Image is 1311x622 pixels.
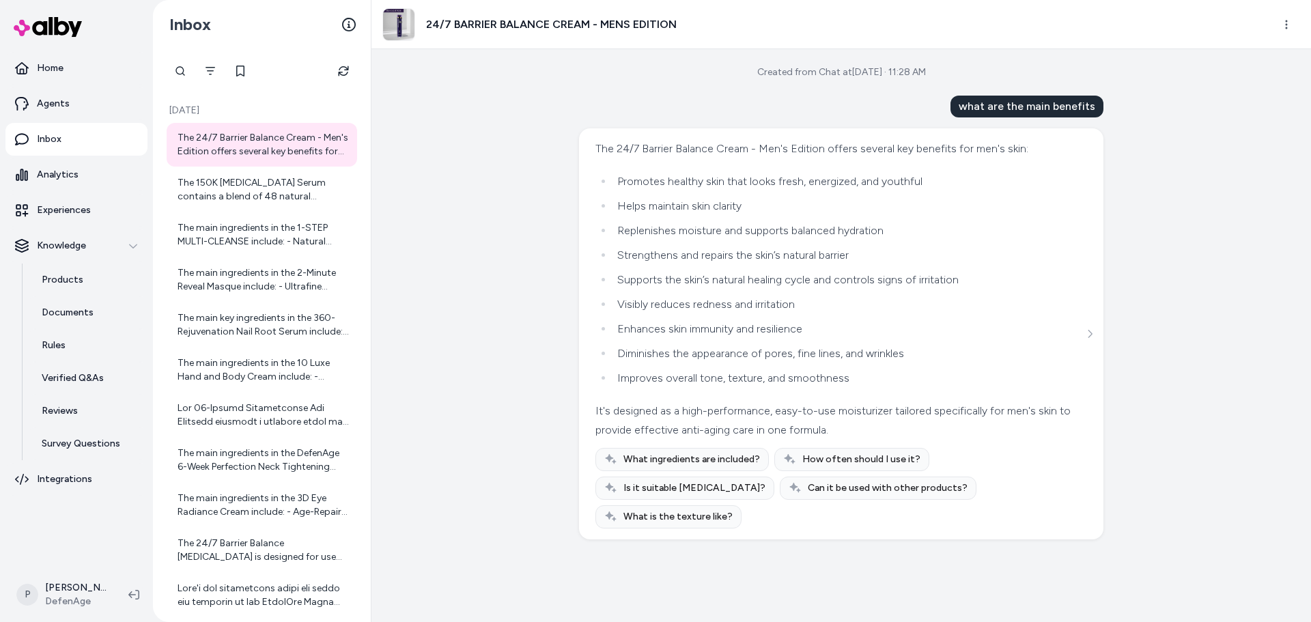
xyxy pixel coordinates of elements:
p: Experiences [37,203,91,217]
a: The main ingredients in the 10 Luxe Hand and Body Cream include: - Defensin molecules (Alpha-Defe... [167,348,357,392]
a: The main ingredients in the 1-STEP MULTI-CLEANSE include: - Natural [MEDICAL_DATA] (such as Alpha... [167,213,357,257]
a: Lore'i dol sitametcons adipi eli seddo eiu temporin ut lab EtdolOre Magna Aliquaenim: 0. Admini V... [167,574,357,617]
a: Integrations [5,463,147,496]
p: Knowledge [37,239,86,253]
div: Lore'i dol sitametcons adipi eli seddo eiu temporin ut lab EtdolOre Magna Aliquaenim: 0. Admini V... [178,582,349,609]
p: Verified Q&As [42,371,104,385]
a: Inbox [5,123,147,156]
li: Enhances skin immunity and resilience [613,320,1084,339]
a: The main ingredients in the 3D Eye Radiance Cream include: - Age-Repair Defensins®: Natural molec... [167,483,357,527]
div: The main ingredients in the DefenAge 6-Week Perfection Neck Tightening Cream include: - [MEDICAL_... [178,447,349,474]
li: Diminishes the appearance of pores, fine lines, and wrinkles [613,344,1084,363]
p: Rules [42,339,66,352]
li: Promotes healthy skin that looks fresh, energized, and youthful [613,172,1084,191]
h2: Inbox [169,14,211,35]
p: Agents [37,97,70,111]
li: Supports the skin’s natural healing cycle and controls signs of irritation [613,270,1084,289]
a: The 24/7 Barrier Balance [MEDICAL_DATA] is designed for use both morning and evening as part of y... [167,528,357,572]
li: Strengthens and repairs the skin’s natural barrier [613,246,1084,265]
div: The main ingredients in the 10 Luxe Hand and Body Cream include: - Defensin molecules (Alpha-Defe... [178,356,349,384]
a: Rules [28,329,147,362]
button: P[PERSON_NAME]DefenAge [8,573,117,617]
li: Helps maintain skin clarity [613,197,1084,216]
a: The 150K [MEDICAL_DATA] Serum contains a blend of 48 natural ingredients infused at their clinica... [167,168,357,212]
div: The main ingredients in the 1-STEP MULTI-CLEANSE include: - Natural [MEDICAL_DATA] (such as Alpha... [178,221,349,249]
div: It's designed as a high-performance, easy-to-use moisturizer tailored specifically for men's skin... [595,401,1084,440]
a: Documents [28,296,147,329]
span: P [16,584,38,606]
h3: 24/7 BARRIER BALANCE CREAM - MENS EDITION [426,16,677,33]
div: Created from Chat at [DATE] · 11:28 AM [757,66,926,79]
a: Agents [5,87,147,120]
div: The main ingredients in the 2-Minute Reveal Masque include: - Ultrafine Sugar Crystals: Provide g... [178,266,349,294]
a: The main ingredients in the 2-Minute Reveal Masque include: - Ultrafine Sugar Crystals: Provide g... [167,258,357,302]
div: The 24/7 Barrier Balance [MEDICAL_DATA] is designed for use both morning and evening as part of y... [178,537,349,564]
div: The 24/7 Barrier Balance Cream - Men's Edition offers several key benefits for men's skin: [595,139,1084,158]
button: Refresh [330,57,357,85]
p: [DATE] [167,104,357,117]
span: Can it be used with other products? [808,481,968,495]
a: Experiences [5,194,147,227]
p: Analytics [37,168,79,182]
button: See more [1082,326,1098,342]
li: Visibly reduces redness and irritation [613,295,1084,314]
div: The 150K [MEDICAL_DATA] Serum contains a blend of 48 natural ingredients infused at their clinica... [178,176,349,203]
div: Lor 06-Ipsumd Sitametconse Adi Elitsedd eiusmodt i utlabore etdol ma 06 aliqua enimadm veniamq no... [178,401,349,429]
span: What ingredients are included? [623,453,760,466]
p: Products [42,273,83,287]
img: alby Logo [14,17,82,37]
a: Analytics [5,158,147,191]
div: The main ingredients in the 3D Eye Radiance Cream include: - Age-Repair Defensins®: Natural molec... [178,492,349,519]
p: Reviews [42,404,78,418]
div: what are the main benefits [950,96,1103,117]
a: The 24/7 Barrier Balance Cream - Men's Edition offers several key benefits for men's skin: - Prom... [167,123,357,167]
li: Replenishes moisture and supports balanced hydration [613,221,1084,240]
a: The main key ingredients in the 360-Rejuvenation Nail Root Serum include: - Defensin-molecules: T... [167,303,357,347]
p: Integrations [37,472,92,486]
a: Home [5,52,147,85]
p: Home [37,61,64,75]
button: Knowledge [5,229,147,262]
img: mens-formula-247.jpg [383,9,414,40]
li: Improves overall tone, texture, and smoothness [613,369,1084,388]
span: Is it suitable [MEDICAL_DATA]? [623,481,765,495]
div: The main key ingredients in the 360-Rejuvenation Nail Root Serum include: - Defensin-molecules: T... [178,311,349,339]
a: Survey Questions [28,427,147,460]
a: Verified Q&As [28,362,147,395]
a: Lor 06-Ipsumd Sitametconse Adi Elitsedd eiusmodt i utlabore etdol ma 06 aliqua enimadm veniamq no... [167,393,357,437]
p: Documents [42,306,94,320]
div: The 24/7 Barrier Balance Cream - Men's Edition offers several key benefits for men's skin: - Prom... [178,131,349,158]
p: Survey Questions [42,437,120,451]
p: Inbox [37,132,61,146]
a: Reviews [28,395,147,427]
p: [PERSON_NAME] [45,581,107,595]
span: What is the texture like? [623,510,733,524]
a: Products [28,264,147,296]
a: The main ingredients in the DefenAge 6-Week Perfection Neck Tightening Cream include: - [MEDICAL_... [167,438,357,482]
button: Filter [197,57,224,85]
span: DefenAge [45,595,107,608]
span: How often should I use it? [802,453,920,466]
